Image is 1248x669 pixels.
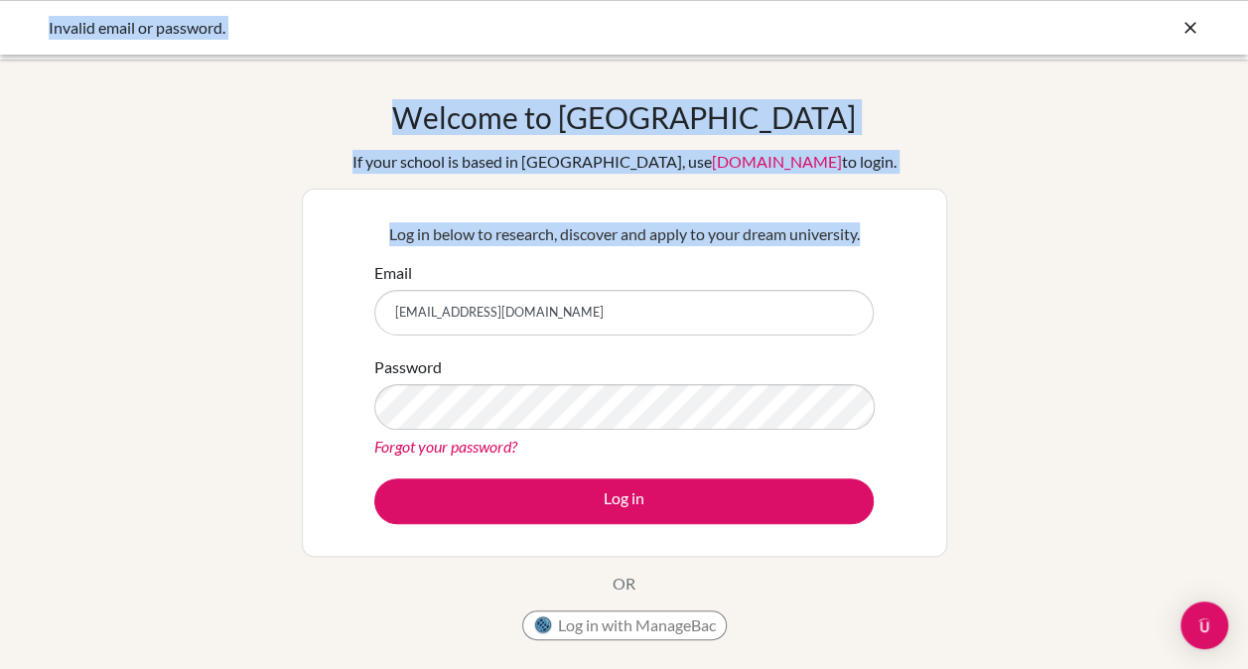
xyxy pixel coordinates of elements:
[522,610,727,640] button: Log in with ManageBac
[374,355,442,379] label: Password
[392,99,856,135] h1: Welcome to [GEOGRAPHIC_DATA]
[712,152,842,171] a: [DOMAIN_NAME]
[374,222,874,246] p: Log in below to research, discover and apply to your dream university.
[352,150,897,174] div: If your school is based in [GEOGRAPHIC_DATA], use to login.
[613,572,635,596] p: OR
[374,437,517,456] a: Forgot your password?
[49,16,902,40] div: Invalid email or password.
[1180,602,1228,649] div: Open Intercom Messenger
[374,478,874,524] button: Log in
[374,261,412,285] label: Email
